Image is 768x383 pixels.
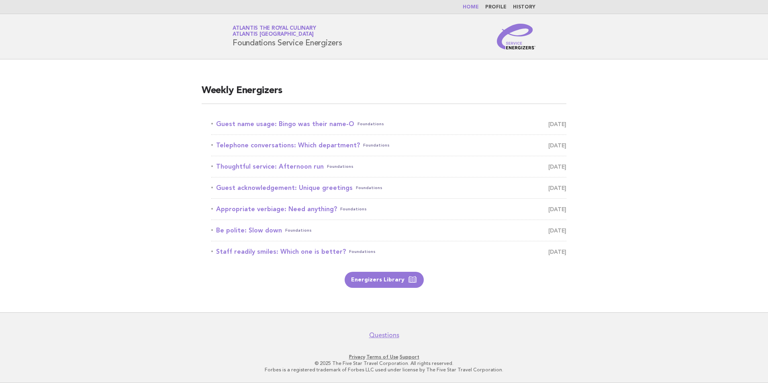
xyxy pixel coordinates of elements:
[211,118,566,130] a: Guest name usage: Bingo was their name-OFoundations [DATE]
[366,354,398,360] a: Terms of Use
[211,246,566,257] a: Staff readily smiles: Which one is better?Foundations [DATE]
[285,225,312,236] span: Foundations
[202,84,566,104] h2: Weekly Energizers
[138,360,630,367] p: © 2025 The Five Star Travel Corporation. All rights reserved.
[349,354,365,360] a: Privacy
[233,26,316,37] a: Atlantis the Royal CulinaryAtlantis [GEOGRAPHIC_DATA]
[357,118,384,130] span: Foundations
[349,246,376,257] span: Foundations
[233,26,342,47] h1: Foundations Service Energizers
[233,32,314,37] span: Atlantis [GEOGRAPHIC_DATA]
[400,354,419,360] a: Support
[369,331,399,339] a: Questions
[497,24,535,49] img: Service Energizers
[548,246,566,257] span: [DATE]
[211,161,566,172] a: Thoughtful service: Afternoon runFoundations [DATE]
[463,5,479,10] a: Home
[345,272,424,288] a: Energizers Library
[363,140,390,151] span: Foundations
[211,182,566,194] a: Guest acknowledgement: Unique greetingsFoundations [DATE]
[548,118,566,130] span: [DATE]
[211,225,566,236] a: Be polite: Slow downFoundations [DATE]
[485,5,507,10] a: Profile
[340,204,367,215] span: Foundations
[327,161,353,172] span: Foundations
[211,204,566,215] a: Appropriate verbiage: Need anything?Foundations [DATE]
[548,204,566,215] span: [DATE]
[548,182,566,194] span: [DATE]
[356,182,382,194] span: Foundations
[513,5,535,10] a: History
[138,354,630,360] p: · ·
[548,161,566,172] span: [DATE]
[138,367,630,373] p: Forbes is a registered trademark of Forbes LLC used under license by The Five Star Travel Corpora...
[548,140,566,151] span: [DATE]
[211,140,566,151] a: Telephone conversations: Which department?Foundations [DATE]
[548,225,566,236] span: [DATE]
